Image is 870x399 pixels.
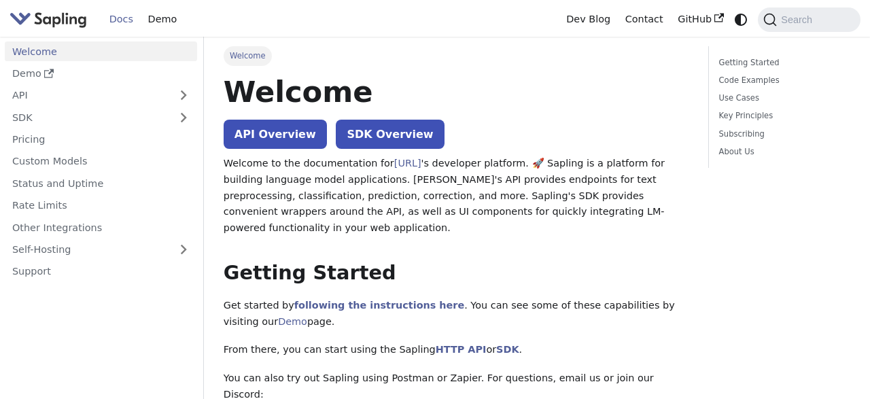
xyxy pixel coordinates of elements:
a: Welcome [5,41,197,61]
span: Welcome [224,46,272,65]
a: Status and Uptime [5,173,197,193]
a: Rate Limits [5,196,197,215]
a: Sapling.aiSapling.ai [10,10,92,29]
a: Dev Blog [559,9,617,30]
a: Demo [5,64,197,84]
a: API Overview [224,120,327,149]
button: Expand sidebar category 'SDK' [170,107,197,127]
h2: Getting Started [224,261,689,285]
a: [URL] [394,158,421,169]
a: Self-Hosting [5,240,197,260]
a: Contact [618,9,671,30]
a: HTTP API [436,344,487,355]
nav: Breadcrumbs [224,46,689,65]
a: Key Principles [719,109,846,122]
a: SDK [5,107,170,127]
a: Docs [102,9,141,30]
a: Getting Started [719,56,846,69]
a: Support [5,262,197,281]
a: SDK Overview [336,120,444,149]
p: Get started by . You can see some of these capabilities by visiting our page. [224,298,689,330]
a: Demo [141,9,184,30]
a: API [5,86,170,105]
button: Search (Command+K) [758,7,860,32]
a: Use Cases [719,92,846,105]
a: following the instructions here [294,300,464,311]
h1: Welcome [224,73,689,110]
a: GitHub [670,9,731,30]
a: Demo [278,316,307,327]
a: Other Integrations [5,218,197,237]
a: Pricing [5,130,197,150]
img: Sapling.ai [10,10,87,29]
button: Expand sidebar category 'API' [170,86,197,105]
button: Switch between dark and light mode (currently system mode) [731,10,751,29]
a: SDK [496,344,519,355]
a: About Us [719,145,846,158]
p: Welcome to the documentation for 's developer platform. 🚀 Sapling is a platform for building lang... [224,156,689,237]
p: From there, you can start using the Sapling or . [224,342,689,358]
a: Subscribing [719,128,846,141]
span: Search [777,14,820,25]
a: Custom Models [5,152,197,171]
a: Code Examples [719,74,846,87]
